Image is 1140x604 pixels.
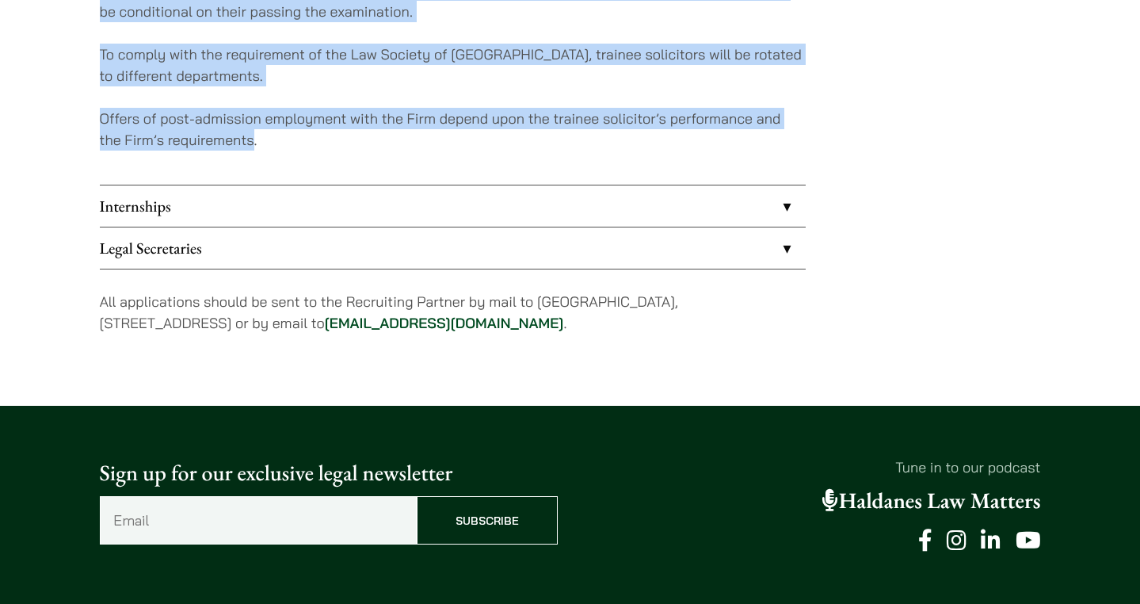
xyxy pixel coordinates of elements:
[100,291,806,334] p: All applications should be sent to the Recruiting Partner by mail to [GEOGRAPHIC_DATA], [STREET_A...
[100,44,806,86] p: To comply with the requirement of the Law Society of [GEOGRAPHIC_DATA], trainee solicitors will b...
[100,227,806,269] a: Legal Secretaries
[100,185,806,227] a: Internships
[325,314,564,332] a: [EMAIL_ADDRESS][DOMAIN_NAME]
[583,457,1041,478] p: Tune in to our podcast
[822,487,1041,515] a: Haldanes Law Matters
[100,457,558,490] p: Sign up for our exclusive legal newsletter
[100,496,417,545] input: Email
[417,496,558,545] input: Subscribe
[100,108,806,151] p: Offers of post-admission employment with the Firm depend upon the trainee solicitor’s performance...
